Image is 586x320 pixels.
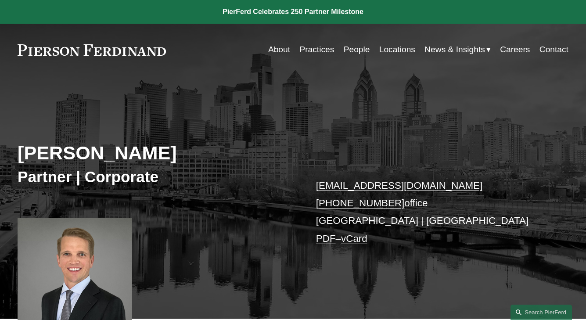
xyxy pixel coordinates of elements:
a: Practices [299,41,334,58]
a: Locations [379,41,415,58]
a: [EMAIL_ADDRESS][DOMAIN_NAME] [316,180,482,191]
span: News & Insights [424,42,485,58]
h2: [PERSON_NAME] [18,141,293,164]
a: About [268,41,290,58]
p: office [GEOGRAPHIC_DATA] | [GEOGRAPHIC_DATA] – [316,177,546,248]
a: Careers [500,41,530,58]
a: Search this site [511,305,572,320]
h3: Partner | Corporate [18,167,293,187]
a: folder dropdown [424,41,491,58]
a: People [344,41,370,58]
a: PDF [316,233,336,244]
a: [PHONE_NUMBER] [316,198,405,209]
a: Contact [539,41,568,58]
a: vCard [341,233,367,244]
